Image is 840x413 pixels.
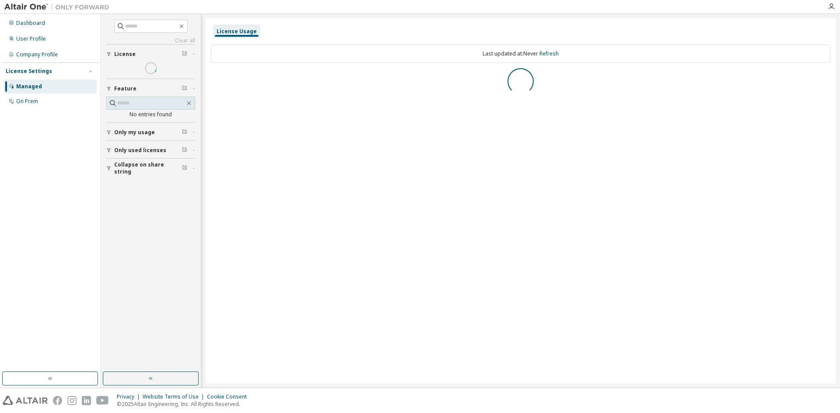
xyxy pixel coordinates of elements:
[106,45,195,64] button: License
[539,50,559,57] a: Refresh
[117,393,143,400] div: Privacy
[182,85,187,92] span: Clear filter
[182,51,187,58] span: Clear filter
[217,28,257,35] div: License Usage
[96,396,109,405] img: youtube.svg
[106,37,195,44] a: Clear all
[16,20,45,27] div: Dashboard
[16,35,46,42] div: User Profile
[114,51,136,58] span: License
[67,396,77,405] img: instagram.svg
[143,393,207,400] div: Website Terms of Use
[211,45,830,63] div: Last updated at: Never
[16,51,58,58] div: Company Profile
[114,129,155,136] span: Only my usage
[16,83,42,90] div: Managed
[106,159,195,178] button: Collapse on share string
[82,396,91,405] img: linkedin.svg
[16,98,38,105] div: On Prem
[106,79,195,98] button: Feature
[114,161,182,175] span: Collapse on share string
[4,3,114,11] img: Altair One
[114,147,166,154] span: Only used licenses
[207,393,252,400] div: Cookie Consent
[114,85,136,92] span: Feature
[117,400,252,408] p: © 2025 Altair Engineering, Inc. All Rights Reserved.
[106,123,195,142] button: Only my usage
[182,165,187,172] span: Clear filter
[53,396,62,405] img: facebook.svg
[182,147,187,154] span: Clear filter
[106,141,195,160] button: Only used licenses
[106,111,195,118] div: No entries found
[3,396,48,405] img: altair_logo.svg
[6,68,52,75] div: License Settings
[182,129,187,136] span: Clear filter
